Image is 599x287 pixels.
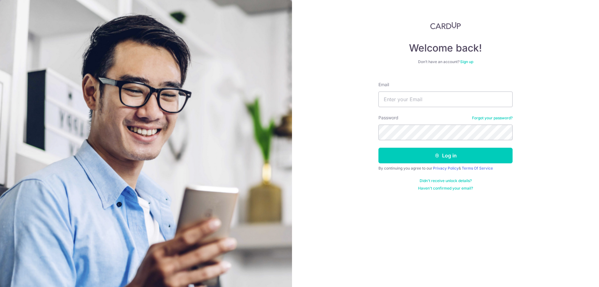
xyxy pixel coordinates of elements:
label: Email [378,82,389,88]
label: Password [378,115,398,121]
div: By continuing you agree to our & [378,166,513,171]
h4: Welcome back! [378,42,513,54]
input: Enter your Email [378,92,513,107]
div: Don’t have an account? [378,59,513,64]
a: Forgot your password? [472,116,513,121]
a: Privacy Policy [433,166,459,171]
a: Haven't confirmed your email? [418,186,473,191]
button: Log in [378,148,513,163]
a: Terms Of Service [462,166,493,171]
a: Didn't receive unlock details? [420,178,472,183]
img: CardUp Logo [430,22,461,29]
a: Sign up [460,59,473,64]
